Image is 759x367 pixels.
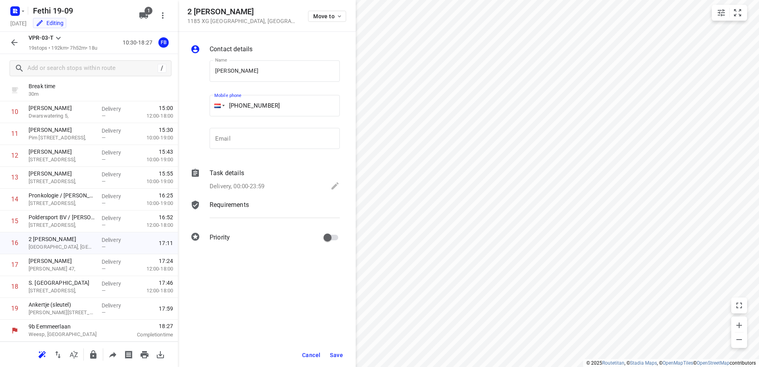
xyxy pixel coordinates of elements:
p: [PERSON_NAME] [29,126,95,134]
div: You are currently in edit mode. [36,19,64,27]
button: Move to [308,11,346,22]
div: FB [158,37,169,48]
span: — [102,309,106,315]
p: 12:00-18:00 [134,265,173,273]
p: 10:00-19:00 [134,199,173,207]
span: 17:46 [159,279,173,287]
div: Contact details [191,44,340,56]
span: — [102,178,106,184]
p: [STREET_ADDRESS], [29,156,95,164]
div: 17 [11,261,18,268]
span: 17:11 [159,239,173,247]
p: [STREET_ADDRESS], [29,199,95,207]
div: 12 [11,152,18,159]
span: Reoptimize route [34,350,50,358]
p: [STREET_ADDRESS], [29,178,95,185]
p: Delivery [102,149,131,156]
p: Delivery [102,170,131,178]
span: — [102,266,106,272]
span: Reverse route [50,350,66,358]
p: Delivery, 00:00-23:59 [210,182,264,191]
p: Delivery [102,280,131,288]
p: [STREET_ADDRESS], [29,221,95,229]
span: Cancel [302,352,320,358]
p: 10:00-19:00 [134,178,173,185]
p: 2 [PERSON_NAME] [29,235,95,243]
p: 1185 XG [GEOGRAPHIC_DATA] , [GEOGRAPHIC_DATA] [187,18,299,24]
span: 15:43 [159,148,173,156]
p: 12:00-18:00 [134,112,173,120]
p: 12:00-18:00 [134,221,173,229]
div: Task detailsDelivery, 00:00-23:59 [191,168,340,192]
span: — [102,156,106,162]
span: — [102,222,106,228]
button: Map settings [713,5,729,21]
p: Ankertje (sleutel) [29,301,95,309]
p: Delivery [102,105,131,113]
li: © 2025 , © , © © contributors [586,360,756,366]
p: Poldersport BV / Albert Blommestijn [29,213,95,221]
span: — [102,135,106,141]
span: 16:25 [159,191,173,199]
span: 15:00 [159,104,173,112]
p: Task details [210,168,244,178]
a: Routetitan [602,360,624,366]
span: Move to [313,13,343,19]
a: Stadia Maps [630,360,657,366]
a: OpenStreetMap [697,360,730,366]
p: 10:00-19:00 [134,156,173,164]
span: 16:52 [159,213,173,221]
div: 11 [11,130,18,137]
button: FB [156,35,171,50]
p: S. [GEOGRAPHIC_DATA] [29,279,95,287]
p: Delivery [102,236,131,244]
p: [STREET_ADDRESS], [29,287,95,295]
span: 15:30 [159,126,173,134]
button: Lock route [85,347,101,363]
span: 17:59 [159,305,173,313]
p: Delivery [102,301,131,309]
p: Delivery [102,214,131,222]
p: [GEOGRAPHIC_DATA], [GEOGRAPHIC_DATA] [29,243,95,251]
input: 1 (702) 123-4567 [210,95,340,116]
span: Share route [105,350,121,358]
p: Delivery [102,192,131,200]
span: Sort by time window [66,350,82,358]
label: Mobile phone [214,93,241,98]
p: [PERSON_NAME] 47, [29,265,95,273]
div: 19 [11,305,18,312]
p: 10:00-19:00 [134,134,173,142]
div: 16 [11,239,18,247]
h5: Project date [7,19,30,28]
span: Download route [152,350,168,358]
span: — [102,200,106,206]
p: [PERSON_NAME] [29,148,95,156]
span: Print route [137,350,152,358]
button: Cancel [299,348,324,362]
h5: Rename [30,4,133,17]
p: VPR-03-T [29,34,54,42]
div: Requirements [191,200,340,224]
p: Completion time [121,331,173,339]
p: 10:30-18:27 [123,39,156,47]
span: 18:27 [121,322,173,330]
span: — [102,288,106,294]
button: More [155,8,171,23]
a: OpenMapTiles [663,360,693,366]
p: Van Woustraat 204D, Amsterdam [29,309,95,317]
p: Delivery [102,258,131,266]
div: 10 [11,108,18,116]
p: Contact details [210,44,252,54]
span: Save [330,352,343,358]
p: 12:00-18:00 [134,287,173,295]
p: Break time [29,82,95,90]
span: — [102,244,106,250]
p: 9b Eemmeerlaan [29,323,111,330]
h5: 2 [PERSON_NAME] [187,7,299,16]
button: Save [327,348,346,362]
div: 13 [11,174,18,181]
div: 15 [11,217,18,225]
span: Print shipping labels [121,350,137,358]
span: 15:55 [159,170,173,178]
div: 18 [11,283,18,290]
